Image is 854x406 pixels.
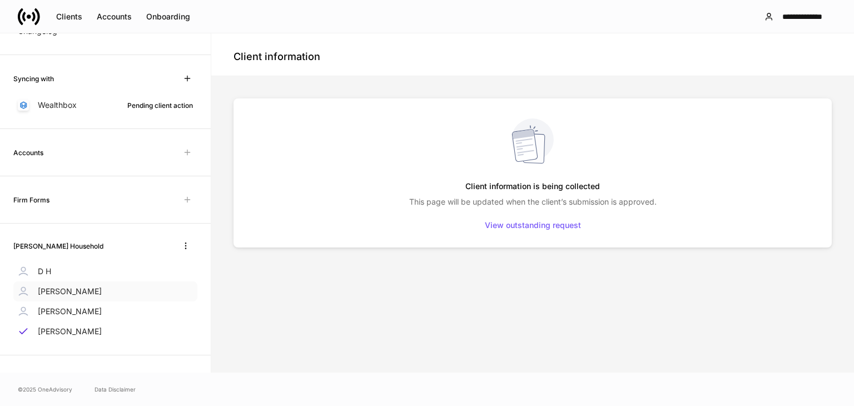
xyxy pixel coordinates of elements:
h6: Syncing with [13,73,54,84]
h6: Accounts [13,147,43,158]
button: Accounts [90,8,139,26]
button: Onboarding [139,8,197,26]
span: Unavailable with outstanding requests for information [177,142,197,162]
a: [PERSON_NAME] [13,301,197,321]
h6: Firm Forms [13,195,49,205]
p: [PERSON_NAME] [38,326,102,337]
a: [PERSON_NAME] [13,281,197,301]
span: Unavailable with outstanding requests for information [177,190,197,210]
h5: Client information is being collected [465,176,600,196]
p: [PERSON_NAME] [38,286,102,297]
p: Wealthbox [38,100,77,111]
a: Data Disclaimer [95,385,136,394]
a: D H [13,261,197,281]
button: View outstanding request [478,216,588,234]
div: Onboarding [146,13,190,21]
div: View outstanding request [485,221,581,229]
span: © 2025 OneAdvisory [18,385,72,394]
button: Clients [49,8,90,26]
h6: [PERSON_NAME] Household [13,241,103,251]
div: Clients [56,13,82,21]
p: D H [38,266,51,277]
h4: Client information [234,50,320,63]
div: Pending client action [127,100,193,111]
p: [PERSON_NAME] [38,306,102,317]
a: [PERSON_NAME] [13,321,197,341]
p: This page will be updated when the client’s submission is approved. [409,196,657,207]
a: WealthboxPending client action [13,95,197,115]
div: Accounts [97,13,132,21]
